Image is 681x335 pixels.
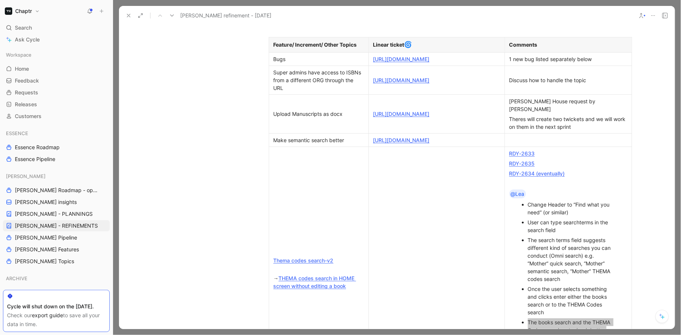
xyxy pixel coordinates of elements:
[373,137,430,143] a: [URL][DOMAIN_NAME]
[15,65,29,73] span: Home
[15,258,74,265] span: [PERSON_NAME] Topics
[3,171,110,182] div: [PERSON_NAME]
[3,185,110,196] a: [PERSON_NAME] Roadmap - open items
[3,256,110,267] a: [PERSON_NAME] Topics
[274,110,364,118] div: Upload Manuscripts as docx
[15,198,77,206] span: [PERSON_NAME] insights
[509,160,535,167] a: RDY-2635
[528,236,616,283] div: The search terms field suggests different kind of searches you can conduct (Omni search) e.g. “Mo...
[15,101,37,108] span: Releases
[3,287,110,300] div: NOA
[15,246,79,253] span: [PERSON_NAME] Features
[15,8,32,14] h1: Chaptr
[15,35,40,44] span: Ask Cycle
[509,150,535,157] a: RDY-2633
[511,190,525,198] div: @Lea
[3,220,110,231] a: [PERSON_NAME] - REFINEMENTS
[274,41,357,48] strong: Feature/ Increment/ Other Topics
[528,318,616,334] div: The books search and the THEMA Codes search get a back button
[274,68,364,92] div: Super admins have access to ISBNs from a different ORG through the URL
[528,201,616,216] div: Change Header to “Find what you need” (or similar)
[3,142,110,153] a: Essence Roadmap
[3,22,110,33] div: Search
[528,285,616,316] div: Once the user selects something and clicks enter either the books search or to the THEMA Codes se...
[373,56,430,62] a: [URL][DOMAIN_NAME]
[6,130,28,137] span: ESSENCE
[3,232,110,243] a: [PERSON_NAME] Pipeline
[6,172,46,180] span: [PERSON_NAME]
[15,155,55,163] span: Essence Pipeline
[3,208,110,220] a: [PERSON_NAME] - PLANNINGS
[3,87,110,98] a: Requests
[3,75,110,86] a: Feedback
[6,51,32,58] span: Workspace
[180,11,271,20] span: [PERSON_NAME] refinement - [DATE]
[373,77,430,83] a: [URL][DOMAIN_NAME]
[3,154,110,165] a: Essence Pipeline
[274,275,356,289] a: THEMA codes search in HOME screen without editing a book
[15,234,77,241] span: [PERSON_NAME] Pipeline
[15,144,60,151] span: Essence Roadmap
[3,197,110,208] a: [PERSON_NAME] insights
[6,289,17,296] span: NOA
[373,41,404,48] strong: Linear ticket
[6,275,27,282] span: ARCHIVE
[3,99,110,110] a: Releases
[3,273,110,286] div: ARCHIVE
[3,111,110,122] a: Customers
[32,312,63,318] a: export guide
[3,128,110,165] div: ESSENCEEssence RoadmapEssence Pipeline
[509,170,565,177] a: RDY-2634 (eventually)
[3,6,42,16] button: ChaptrChaptr
[15,113,42,120] span: Customers
[3,128,110,139] div: ESSENCE
[3,63,110,74] a: Home
[5,7,12,15] img: Chaptr
[15,222,98,230] span: [PERSON_NAME] - REFINEMENTS
[3,244,110,255] a: [PERSON_NAME] Features
[3,49,110,60] div: Workspace
[274,55,364,63] div: Bugs
[274,267,364,290] div: →
[509,97,627,113] div: [PERSON_NAME] House request by [PERSON_NAME]
[274,136,364,144] div: Make semantic search better
[3,287,110,298] div: NOA
[509,55,627,63] div: 1 new bug listed separately below
[274,257,334,264] a: Thema codes search-v2
[7,302,106,311] div: Cycle will shut down on the [DATE].
[3,171,110,267] div: [PERSON_NAME][PERSON_NAME] Roadmap - open items[PERSON_NAME] insights[PERSON_NAME] - PLANNINGS[PE...
[15,77,39,84] span: Feedback
[404,41,412,48] span: 🌀
[3,34,110,45] a: Ask Cycle
[509,41,538,48] strong: Comments
[15,23,32,32] span: Search
[509,76,627,84] div: Discuss how to handle the topic
[3,273,110,284] div: ARCHIVE
[15,210,93,218] span: [PERSON_NAME] - PLANNINGS
[528,218,616,234] div: User can type searchterms in the search field
[15,89,38,96] span: Requests
[15,187,100,194] span: [PERSON_NAME] Roadmap - open items
[509,115,627,131] div: Theres will create two twickets and we will work on them in the next sprint
[7,311,106,329] div: Check our to save all your data in time.
[373,111,430,117] a: [URL][DOMAIN_NAME]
